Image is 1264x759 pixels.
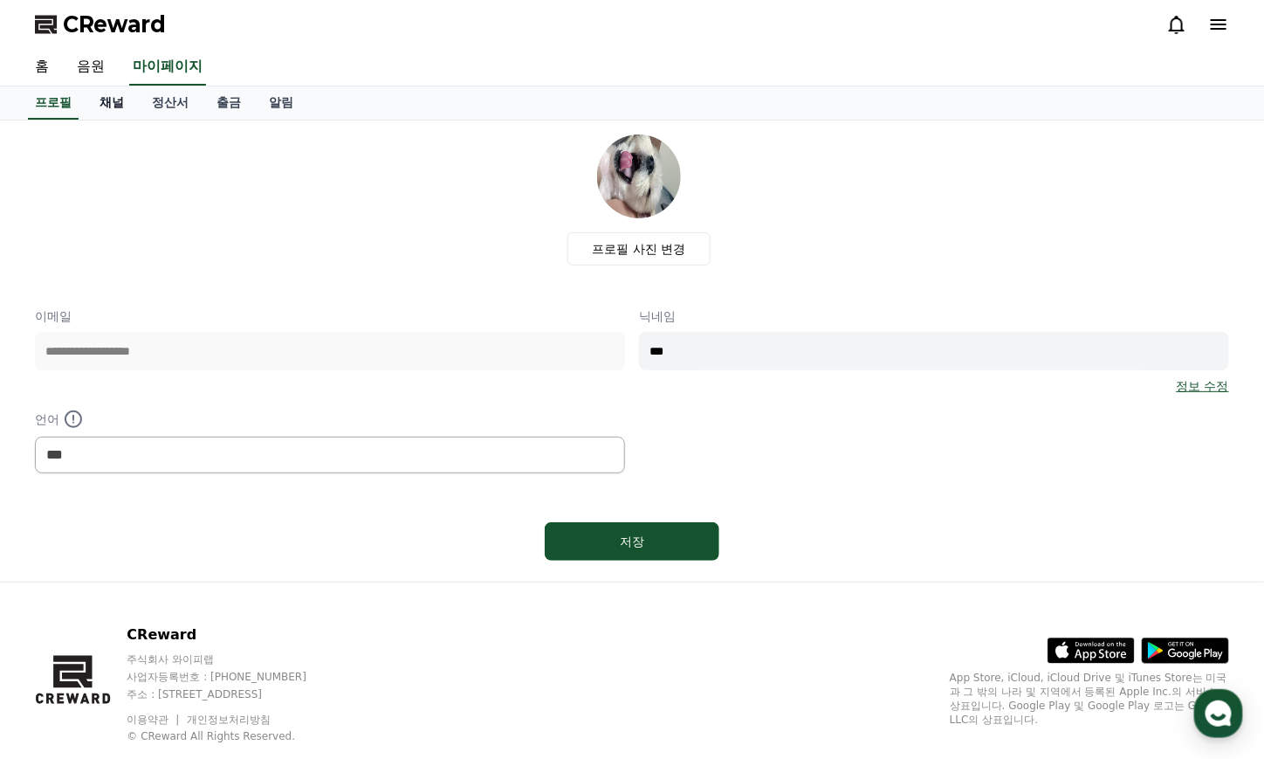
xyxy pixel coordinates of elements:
a: 개인정보처리방침 [187,714,271,726]
p: 언어 [35,409,625,430]
p: 주소 : [STREET_ADDRESS] [127,687,340,701]
p: 주식회사 와이피랩 [127,652,340,666]
img: profile_image [597,135,681,218]
a: 홈 [21,49,63,86]
p: 이메일 [35,307,625,325]
a: 채널 [86,86,138,120]
p: CReward [127,624,340,645]
span: 홈 [55,580,65,594]
button: 저장 [545,522,719,561]
a: 정산서 [138,86,203,120]
a: 정보 수정 [1177,377,1229,395]
a: 대화 [115,554,225,597]
label: 프로필 사진 변경 [567,232,711,266]
a: CReward [35,10,166,38]
a: 홈 [5,554,115,597]
p: © CReward All Rights Reserved. [127,729,340,743]
a: 프로필 [28,86,79,120]
span: 대화 [160,581,181,595]
a: 알림 [255,86,307,120]
p: 사업자등록번호 : [PHONE_NUMBER] [127,670,340,684]
a: 이용약관 [127,714,182,726]
span: CReward [63,10,166,38]
p: App Store, iCloud, iCloud Drive 및 iTunes Store는 미국과 그 밖의 나라 및 지역에서 등록된 Apple Inc.의 서비스 상표입니다. Goo... [950,671,1229,727]
div: 저장 [580,533,684,550]
a: 설정 [225,554,335,597]
span: 설정 [270,580,291,594]
p: 닉네임 [639,307,1229,325]
a: 음원 [63,49,119,86]
a: 출금 [203,86,255,120]
a: 마이페이지 [129,49,206,86]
